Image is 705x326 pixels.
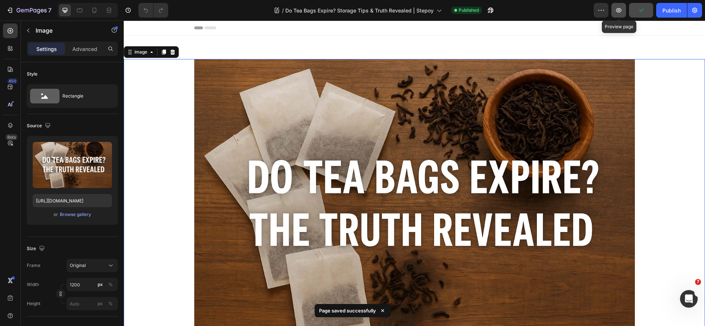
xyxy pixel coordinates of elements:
p: Settings [36,45,57,53]
iframe: Design area [124,21,705,326]
div: 450 [7,78,18,84]
input: px% [66,278,118,291]
button: Browse gallery [59,211,91,218]
span: / [282,7,284,14]
div: Undo/Redo [138,3,168,18]
button: % [96,280,105,289]
img: preview-image [33,142,112,188]
div: px [98,300,103,307]
div: Publish [662,7,681,14]
button: 7 [3,3,55,18]
div: Image [9,28,25,35]
div: Beta [6,134,18,140]
span: Do Tea Bags Expire? Storage Tips & Truth Revealed | Stepoy [285,7,434,14]
button: px [106,280,115,289]
p: 7 [48,6,51,15]
div: Size [27,244,46,254]
input: px% [66,297,118,310]
div: % [108,300,113,307]
button: % [96,299,105,308]
button: Publish [656,3,687,18]
p: Image [36,26,98,35]
iframe: Intercom live chat [680,290,698,308]
div: Rectangle [62,88,107,105]
button: Original [66,259,118,272]
div: Source [27,121,52,131]
span: 7 [695,279,701,285]
div: Style [27,71,37,77]
label: Width [27,281,39,288]
span: Published [459,7,479,14]
div: % [108,281,113,288]
div: Browse gallery [60,211,91,218]
label: Height [27,300,40,307]
span: Original [70,262,86,269]
label: Frame [27,262,40,269]
button: px [106,299,115,308]
p: Page saved successfully [319,307,376,314]
p: Advanced [72,45,97,53]
span: or [54,210,58,219]
div: px [98,281,103,288]
input: https://example.com/image.jpg [33,194,112,207]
